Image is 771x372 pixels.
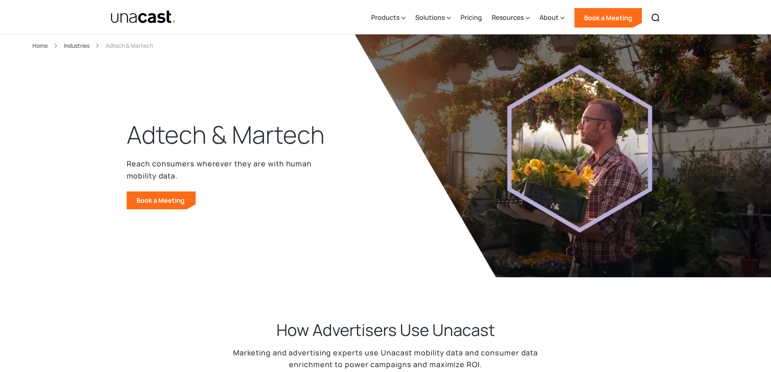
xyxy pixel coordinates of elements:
div: Solutions [415,13,445,22]
h2: How Advertisers Use Unacast [276,319,495,340]
div: About [539,13,559,22]
div: Products [371,1,406,34]
a: Book a Meeting [574,8,642,28]
img: Unacast text logo [110,10,176,24]
a: home [110,10,176,24]
a: Home [32,41,48,50]
div: Resources [492,13,524,22]
div: About [539,1,565,34]
p: Reach consumers wherever they are with human mobility data. [127,157,337,182]
a: Industries [64,41,89,50]
a: Book a Meeting [127,191,196,209]
img: Search icon [651,13,661,23]
h1: Adtech & Martech [127,119,325,151]
p: Marketing and advertising experts use Unacast mobility data and consumer data enrichment to power... [224,347,548,370]
a: Pricing [461,1,482,34]
div: Solutions [415,1,451,34]
div: Adtech & Martech [106,41,153,50]
div: Products [371,13,399,22]
div: Resources [492,1,530,34]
